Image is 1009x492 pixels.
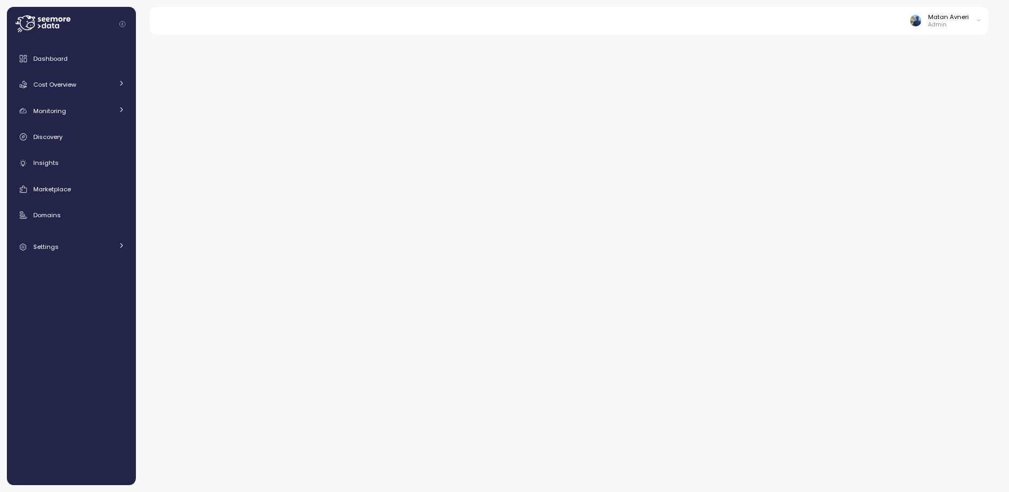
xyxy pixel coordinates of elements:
[33,107,66,115] span: Monitoring
[11,126,132,147] a: Discovery
[928,21,969,29] p: Admin
[11,74,132,95] a: Cost Overview
[33,133,62,141] span: Discovery
[33,243,59,251] span: Settings
[11,48,132,69] a: Dashboard
[33,185,71,193] span: Marketplace
[33,159,59,167] span: Insights
[910,15,921,26] img: ALV-UjVfSksKmUoXBNaDrFeS3Qi9tPjXMD7TSeXz2n-7POgtYERKmkpmgmFt31zyHvQOLKmUN4fZwhU0f2ISfnbVWZ2oxC16Y...
[33,54,68,63] span: Dashboard
[116,20,129,28] button: Collapse navigation
[11,100,132,122] a: Monitoring
[11,205,132,226] a: Domains
[33,80,76,89] span: Cost Overview
[11,153,132,174] a: Insights
[11,236,132,257] a: Settings
[11,179,132,200] a: Marketplace
[33,211,61,219] span: Domains
[928,13,969,21] div: Matan Avneri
